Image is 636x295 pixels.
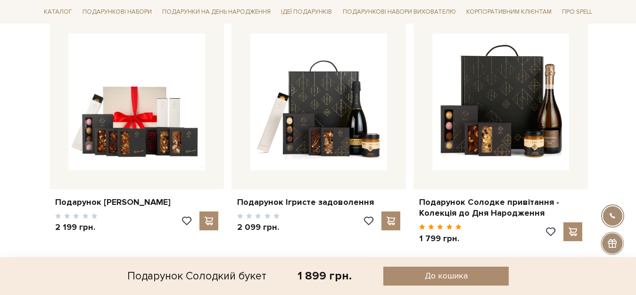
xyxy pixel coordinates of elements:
[158,5,274,19] a: Подарунки на День народження
[237,197,400,208] a: Подарунок Ігристе задоволення
[127,267,266,286] div: Подарунок Солодкий букет
[297,269,352,283] div: 1 899 грн.
[277,5,336,19] a: Ідеї подарунків
[558,5,596,19] a: Про Spell
[419,197,582,219] a: Подарунок Солодке привітання - Колекція до Дня Народження
[55,197,218,208] a: Подарунок [PERSON_NAME]
[237,222,280,233] p: 2 099 грн.
[383,267,509,286] button: До кошика
[339,4,460,20] a: Подарункові набори вихователю
[55,222,98,233] p: 2 199 грн.
[425,270,468,281] span: До кошика
[463,4,555,20] a: Корпоративним клієнтам
[79,5,156,19] a: Подарункові набори
[419,233,462,244] p: 1 799 грн.
[40,5,76,19] a: Каталог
